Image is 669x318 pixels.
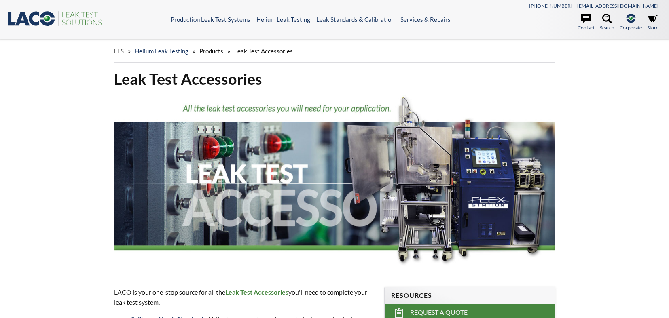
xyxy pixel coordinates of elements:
[410,308,468,317] span: Request a Quote
[647,14,658,32] a: Store
[578,14,595,32] a: Contact
[316,16,394,23] a: Leak Standards & Calibration
[529,3,572,9] a: [PHONE_NUMBER]
[391,291,548,300] h4: Resources
[114,47,124,55] span: LTS
[114,69,555,89] h1: Leak Test Accessories
[114,95,555,272] img: Leak Test Accessories header
[171,16,250,23] a: Production Leak Test Systems
[256,16,310,23] a: Helium Leak Testing
[135,47,188,55] a: Helium Leak Testing
[400,16,451,23] a: Services & Repairs
[234,47,293,55] span: Leak Test Accessories
[114,40,555,63] div: » » »
[577,3,658,9] a: [EMAIL_ADDRESS][DOMAIN_NAME]
[620,24,642,32] span: Corporate
[199,47,223,55] span: Products
[114,287,375,307] p: LACO is your one-stop source for all the you'll need to complete your leak test system.
[225,288,288,296] strong: Leak Test Accessories
[600,14,614,32] a: Search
